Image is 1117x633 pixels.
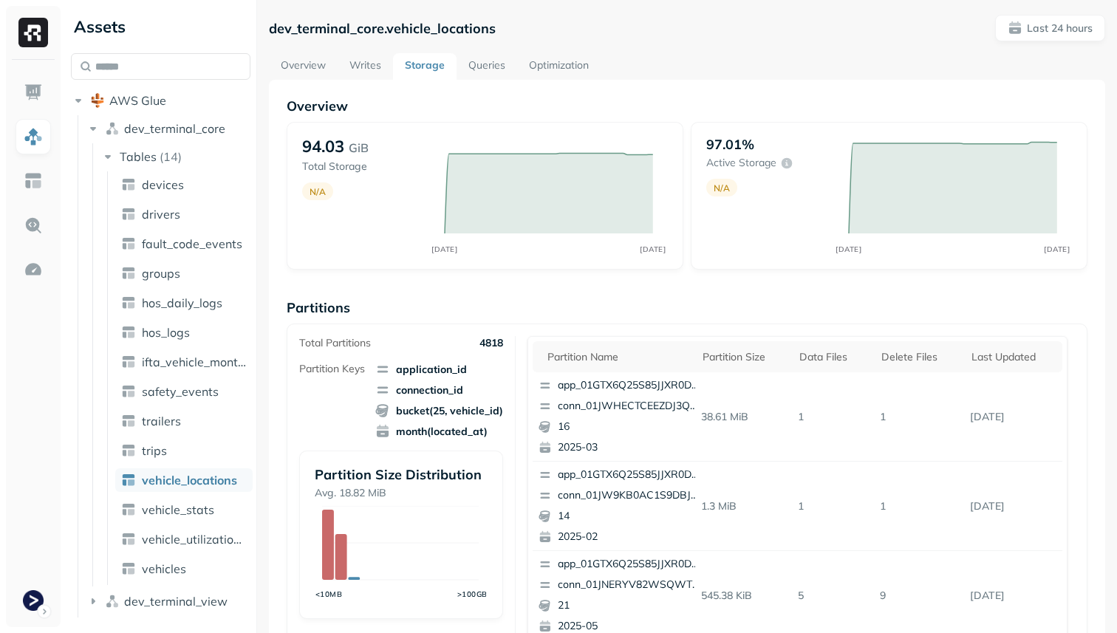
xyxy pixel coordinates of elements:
[142,473,237,487] span: vehicle_locations
[71,89,250,112] button: AWS Glue
[100,145,252,168] button: Tables(14)
[142,443,167,458] span: trips
[393,53,457,80] a: Storage
[964,404,1062,430] p: Oct 15, 2025
[269,53,338,80] a: Overview
[287,97,1087,114] p: Overview
[299,362,365,376] p: Partition Keys
[287,299,1087,316] p: Partitions
[302,136,344,157] p: 94.03
[24,127,43,146] img: Assets
[881,348,957,366] div: Delete Files
[703,348,785,366] div: Partition size
[142,177,184,192] span: devices
[641,244,666,253] tspan: [DATE]
[121,207,136,222] img: table
[160,149,182,164] p: ( 14 )
[24,260,43,279] img: Optimization
[558,399,701,414] p: conn_01JWHECTCEEZDJ3QSNF55W01RG
[836,244,862,253] tspan: [DATE]
[24,216,43,235] img: Query Explorer
[115,468,253,492] a: vehicle_locations
[558,578,701,592] p: conn_01JNERYV82WSQWTFAGR1NHVF5R
[874,493,964,519] p: 1
[115,321,253,344] a: hos_logs
[558,468,701,482] p: app_01GTX6Q25S85JJXR0DRMNF8DEA
[964,583,1062,609] p: Oct 15, 2025
[792,583,874,609] p: 5
[714,182,730,194] p: N/A
[706,136,754,153] p: 97.01%
[792,404,874,430] p: 1
[121,295,136,310] img: table
[142,561,186,576] span: vehicles
[120,149,157,164] span: Tables
[533,462,707,550] button: app_01GTX6Q25S85JJXR0DRMNF8DEAconn_01JW9KB0AC1S9DBJAPZFZ8A2Y9142025-02
[142,414,181,428] span: trailers
[558,557,701,572] p: app_01GTX6Q25S85JJXR0DRMNF8DEA
[121,414,136,428] img: table
[115,409,253,433] a: trailers
[1045,244,1070,253] tspan: [DATE]
[115,232,253,256] a: fault_code_events
[121,443,136,458] img: table
[115,557,253,581] a: vehicles
[964,493,1062,519] p: Oct 15, 2025
[24,83,43,102] img: Dashboard
[115,173,253,196] a: devices
[558,440,701,455] p: 2025-03
[18,18,48,47] img: Ryft
[547,348,688,366] div: Partition name
[558,509,701,524] p: 14
[558,488,701,503] p: conn_01JW9KB0AC1S9DBJAPZFZ8A2Y9
[23,590,44,611] img: Terminal Dev
[71,15,250,38] div: Assets
[121,266,136,281] img: table
[315,486,488,500] p: Avg. 18.82 MiB
[90,93,105,108] img: root
[86,117,251,140] button: dev_terminal_core
[121,502,136,517] img: table
[105,594,120,609] img: namespace
[695,404,792,430] p: 38.61 MiB
[558,530,701,544] p: 2025-02
[124,594,228,609] span: dev_terminal_view
[457,53,517,80] a: Queries
[109,93,166,108] span: AWS Glue
[479,336,503,350] p: 4818
[121,236,136,251] img: table
[971,348,1055,366] div: Last updated
[24,171,43,191] img: Asset Explorer
[142,532,247,547] span: vehicle_utilization_day
[517,53,601,80] a: Optimization
[142,355,247,369] span: ifta_vehicle_months
[115,261,253,285] a: groups
[558,598,701,613] p: 21
[695,493,792,519] p: 1.3 MiB
[115,498,253,521] a: vehicle_stats
[533,372,707,461] button: app_01GTX6Q25S85JJXR0DRMNF8DEAconn_01JWHECTCEEZDJ3QSNF55W01RG162025-03
[121,355,136,369] img: table
[457,589,488,599] tspan: >100GB
[558,378,701,393] p: app_01GTX6Q25S85JJXR0DRMNF8DEA
[121,177,136,192] img: table
[115,380,253,403] a: safety_events
[375,383,503,397] span: connection_id
[115,527,253,551] a: vehicle_utilization_day
[375,424,503,439] span: month(located_at)
[338,53,393,80] a: Writes
[299,336,371,350] p: Total Partitions
[874,583,964,609] p: 9
[706,156,776,170] p: Active storage
[558,420,701,434] p: 16
[695,583,792,609] p: 545.38 KiB
[121,325,136,340] img: table
[799,348,867,366] div: Data Files
[115,202,253,226] a: drivers
[121,532,136,547] img: table
[121,473,136,487] img: table
[142,295,222,310] span: hos_daily_logs
[124,121,225,136] span: dev_terminal_core
[349,139,369,157] p: GiB
[315,589,343,599] tspan: <10MB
